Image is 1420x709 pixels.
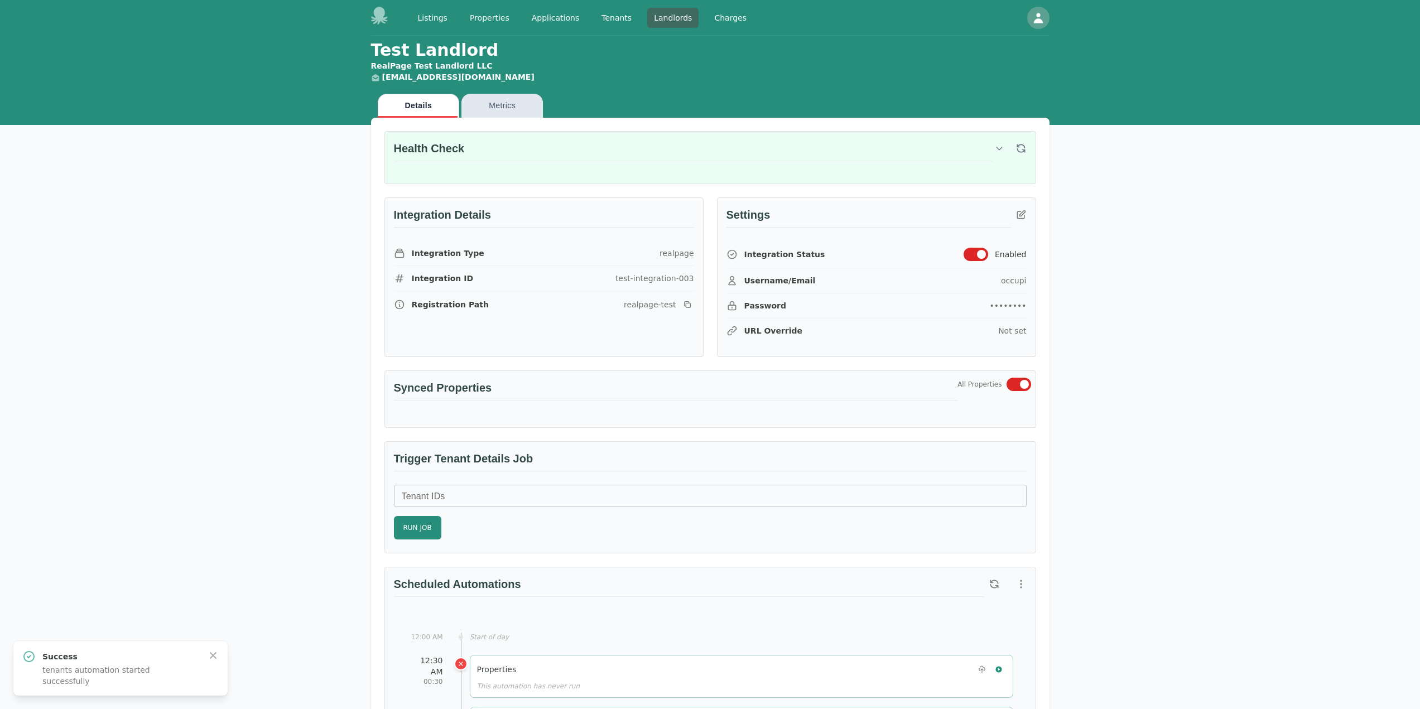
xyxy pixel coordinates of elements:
a: Tenants [595,8,638,28]
span: Username/Email [744,275,816,286]
div: 12:00 AM [407,633,443,642]
h3: Scheduled Automations [394,576,984,597]
p: tenants automation started successfully [42,664,199,687]
span: Integration Type [412,248,484,259]
h1: Test Landlord [371,40,543,83]
div: RealPage Test Landlord LLC [371,60,543,71]
div: Start of day [470,633,1013,642]
div: realpage [660,248,694,259]
button: Details [378,94,460,118]
div: Not set [998,325,1026,336]
button: Refresh health check [1011,138,1031,158]
a: Properties [463,8,516,28]
button: Refresh scheduled automations [984,574,1004,594]
a: Listings [411,8,454,28]
div: •••••••• [989,300,1026,311]
button: Upload Properties file [975,662,989,677]
span: URL Override [744,325,803,336]
a: [EMAIL_ADDRESS][DOMAIN_NAME] [382,73,535,81]
button: Metrics [461,94,543,118]
a: Applications [525,8,586,28]
button: Run Properties now [991,662,1006,677]
div: Properties was scheduled for 12:30 AM but missed its scheduled time and hasn't run [454,657,468,671]
div: realpage-test [624,299,676,310]
div: 00:30 [407,677,443,686]
button: Edit integration credentials [1011,205,1031,225]
span: Registration Path [412,299,489,310]
h3: Settings [726,207,1011,228]
p: Success [42,651,199,662]
div: 12:30 AM [407,655,443,677]
span: Integration ID [412,273,474,284]
button: More options [1011,574,1031,594]
div: This automation has never run [477,682,1006,691]
span: Password [744,300,786,311]
h3: Synced Properties [394,380,958,401]
h3: Trigger Tenant Details Job [394,451,1027,471]
span: All Properties [957,380,1002,389]
span: Integration Status [744,249,825,260]
button: Run Job [394,516,441,539]
button: Switch to select specific properties [1007,378,1031,391]
h5: Properties [477,664,517,675]
a: Charges [707,8,753,28]
h3: Integration Details [394,207,694,228]
div: occupi [1001,275,1027,286]
div: test-integration-003 [615,273,694,284]
a: Landlords [647,8,699,28]
button: Copy registration link [681,298,694,311]
h3: Health Check [394,141,992,161]
span: Enabled [995,249,1027,260]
